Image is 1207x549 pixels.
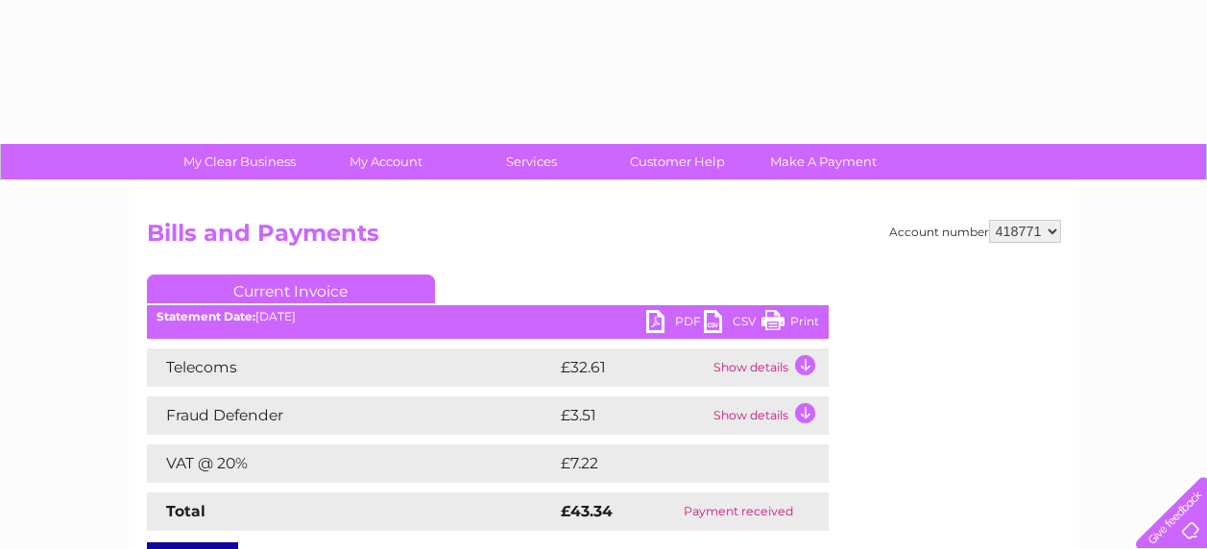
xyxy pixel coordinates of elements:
[452,144,611,179] a: Services
[306,144,465,179] a: My Account
[166,502,205,520] strong: Total
[648,492,828,531] td: Payment received
[157,309,255,323] b: Statement Date:
[556,444,783,483] td: £7.22
[561,502,613,520] strong: £43.34
[704,310,761,338] a: CSV
[147,444,556,483] td: VAT @ 20%
[147,396,556,435] td: Fraud Defender
[598,144,757,179] a: Customer Help
[646,310,704,338] a: PDF
[744,144,903,179] a: Make A Payment
[556,348,709,387] td: £32.61
[709,396,829,435] td: Show details
[147,220,1061,256] h2: Bills and Payments
[160,144,319,179] a: My Clear Business
[147,348,556,387] td: Telecoms
[147,310,829,323] div: [DATE]
[147,274,435,303] a: Current Invoice
[556,396,709,435] td: £3.51
[761,310,819,338] a: Print
[889,220,1061,243] div: Account number
[709,348,829,387] td: Show details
